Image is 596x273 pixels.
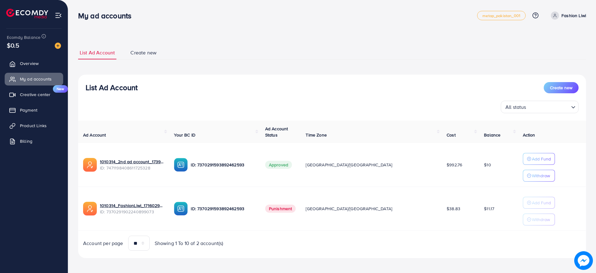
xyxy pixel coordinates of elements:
[265,161,292,169] span: Approved
[155,240,223,247] span: Showing 1 To 10 of 2 account(s)
[447,162,462,168] span: $992.76
[191,205,255,212] p: ID: 7370291593892462593
[574,251,593,270] img: image
[523,170,555,182] button: Withdraw
[484,206,494,212] span: $11.17
[5,135,63,147] a: Billing
[265,126,288,138] span: Ad Account Status
[523,153,555,165] button: Add Fund
[5,73,63,85] a: My ad accounts
[86,83,138,92] h3: List Ad Account
[55,43,61,49] img: image
[100,159,164,165] a: 1010314_2nd ad account_1739523946213
[5,104,63,116] a: Payment
[100,209,164,215] span: ID: 7370291902240899073
[306,206,392,212] span: [GEOGRAPHIC_DATA]/[GEOGRAPHIC_DATA]
[306,132,326,138] span: Time Zone
[80,49,115,56] span: List Ad Account
[561,12,586,19] p: Fashion Liwi
[5,57,63,70] a: Overview
[528,101,569,112] input: Search for option
[544,82,579,93] button: Create new
[55,12,62,19] img: menu
[482,14,520,18] span: metap_pakistan_001
[5,88,63,101] a: Creative centerNew
[532,216,550,223] p: Withdraw
[5,119,63,132] a: Product Links
[20,138,32,144] span: Billing
[532,199,551,206] p: Add Fund
[83,202,97,215] img: ic-ads-acc.e4c84228.svg
[532,155,551,163] p: Add Fund
[78,11,136,20] h3: My ad accounts
[532,172,550,179] p: Withdraw
[191,161,255,169] p: ID: 7370291593892462593
[265,205,296,213] span: Punishment
[550,85,572,91] span: Create new
[130,49,157,56] span: Create new
[7,34,40,40] span: Ecomdy Balance
[501,101,579,113] div: Search for option
[7,41,20,50] span: $0.5
[174,202,188,215] img: ic-ba-acc.ded83a64.svg
[100,202,164,215] div: <span class='underline'>1010314_FashionLiwi_1716029837189</span></br>7370291902240899073
[523,197,555,209] button: Add Fund
[447,132,456,138] span: Cost
[548,12,586,20] a: Fashion Liwi
[100,202,164,209] a: 1010314_FashionLiwi_1716029837189
[100,159,164,171] div: <span class='underline'>1010314_2nd ad account_1739523946213</span></br>7471198408611725328
[447,206,460,212] span: $38.83
[100,165,164,171] span: ID: 7471198408611725328
[484,132,500,138] span: Balance
[477,11,526,20] a: metap_pakistan_001
[306,162,392,168] span: [GEOGRAPHIC_DATA]/[GEOGRAPHIC_DATA]
[83,158,97,172] img: ic-ads-acc.e4c84228.svg
[504,103,528,112] span: All status
[20,60,39,67] span: Overview
[523,132,535,138] span: Action
[53,85,68,93] span: New
[174,132,195,138] span: Your BC ID
[174,158,188,172] img: ic-ba-acc.ded83a64.svg
[523,214,555,225] button: Withdraw
[20,76,52,82] span: My ad accounts
[20,123,47,129] span: Product Links
[83,240,123,247] span: Account per page
[484,162,491,168] span: $10
[6,9,48,18] img: logo
[20,107,37,113] span: Payment
[20,91,50,98] span: Creative center
[83,132,106,138] span: Ad Account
